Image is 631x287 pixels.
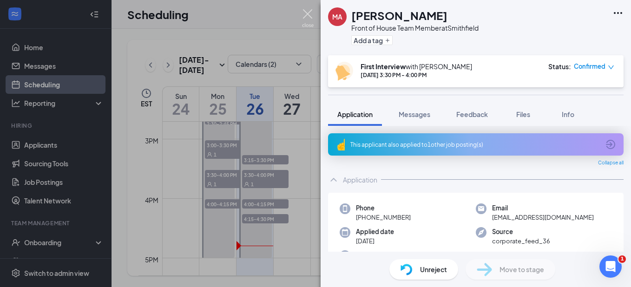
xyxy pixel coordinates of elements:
span: [DATE] [356,236,394,246]
span: Messages [399,110,430,118]
div: MA [332,12,342,21]
svg: ArrowCircle [605,139,616,150]
span: Applied date [356,227,394,236]
span: Source [492,227,550,236]
span: [PHONE_NUMBER] [356,213,411,222]
div: [DATE] 3:30 PM - 4:00 PM [361,71,472,79]
span: Confirmed [574,62,605,71]
span: Collapse all [598,159,624,167]
svg: Ellipses [612,7,624,19]
svg: Plus [385,38,390,43]
span: [EMAIL_ADDRESS][DOMAIN_NAME] [492,213,594,222]
div: Application [343,175,377,184]
iframe: Intercom live chat [599,255,622,278]
span: Move to stage [500,264,544,274]
span: Preferred language [356,250,414,260]
span: Feedback [456,110,488,118]
span: Phone [356,203,411,213]
span: Files [516,110,530,118]
h1: [PERSON_NAME] [351,7,447,23]
b: First Interview [361,62,406,71]
span: Info [562,110,574,118]
div: Front of House Team Member at Smithfield [351,23,479,33]
div: Status : [548,62,571,71]
span: Email [492,203,594,213]
div: This applicant also applied to 1 other job posting(s) [350,141,599,149]
svg: ChevronUp [328,174,339,185]
span: corporate_feed_36 [492,236,550,246]
div: with [PERSON_NAME] [361,62,472,71]
span: down [608,64,614,71]
span: Application [337,110,373,118]
button: PlusAdd a tag [351,35,393,45]
span: 1 [618,255,626,263]
span: Unreject [420,264,447,274]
